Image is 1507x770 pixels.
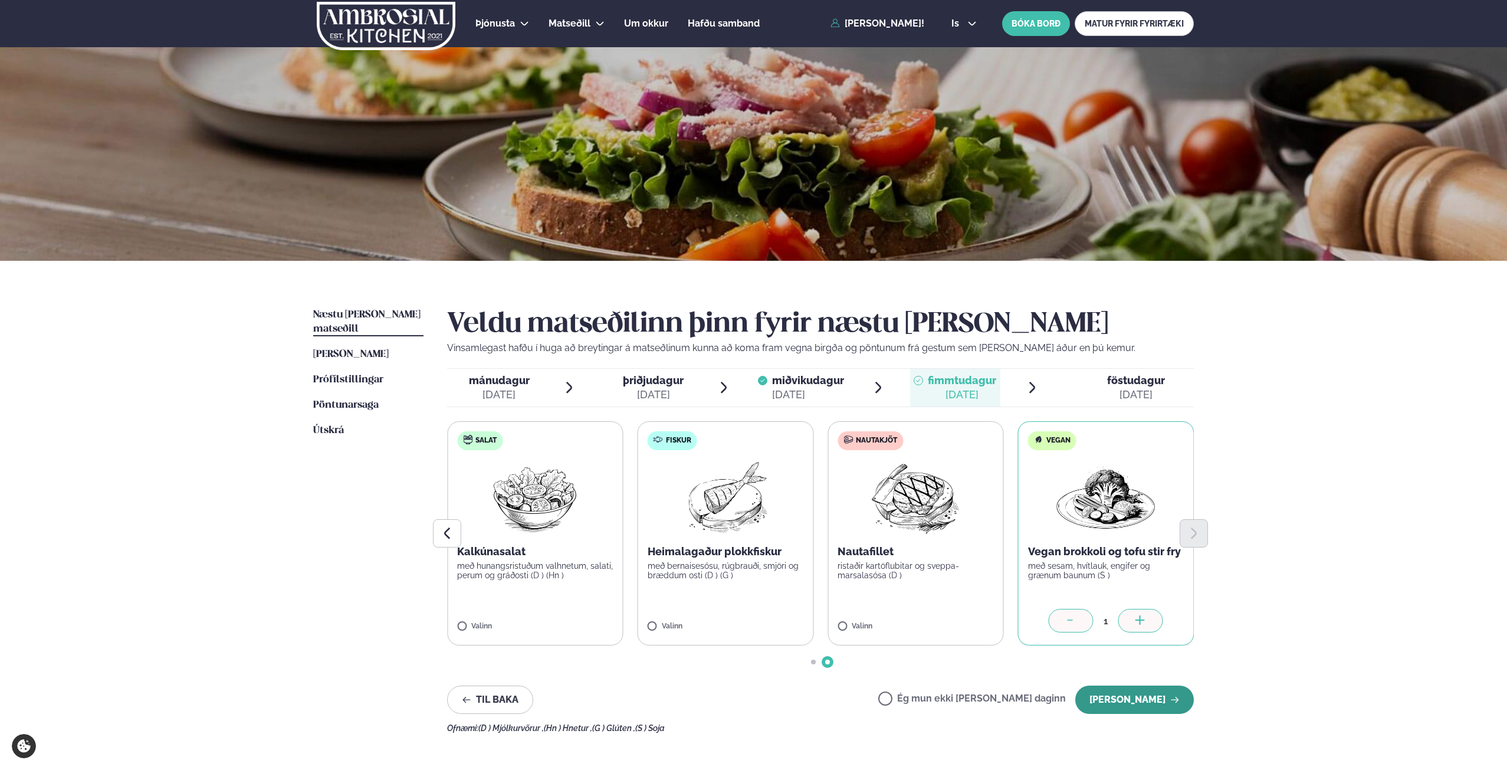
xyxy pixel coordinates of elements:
span: Fiskur [666,436,691,445]
a: Útskrá [313,424,344,438]
div: 1 [1094,614,1118,628]
div: [DATE] [469,388,530,402]
span: (G ) Glúten , [592,723,635,733]
div: Ofnæmi: [447,723,1194,733]
p: Vegan brokkoli og tofu stir fry [1028,545,1184,559]
img: fish.svg [654,435,663,444]
div: [DATE] [1107,388,1165,402]
span: Útskrá [313,425,344,435]
img: Beef-Meat.png [864,460,968,535]
a: [PERSON_NAME] [313,348,389,362]
p: með bernaisesósu, rúgbrauði, smjöri og bræddum osti (D ) (G ) [648,561,804,580]
a: Matseðill [549,17,590,31]
a: Hafðu samband [688,17,760,31]
span: Vegan [1046,436,1071,445]
img: salad.svg [463,435,472,444]
button: [PERSON_NAME] [1075,686,1194,714]
button: Til baka [447,686,533,714]
span: föstudagur [1107,374,1165,386]
span: mánudagur [469,374,530,386]
span: þriðjudagur [623,374,684,386]
button: is [942,19,986,28]
a: Pöntunarsaga [313,398,379,412]
img: Vegan.svg [1034,435,1043,444]
p: Vinsamlegast hafðu í huga að breytingar á matseðlinum kunna að koma fram vegna birgða og pöntunum... [447,341,1194,355]
a: Cookie settings [12,734,36,758]
div: [DATE] [772,388,844,402]
span: Matseðill [549,18,590,29]
a: Þjónusta [475,17,515,31]
p: Heimalagaður plokkfiskur [648,545,804,559]
button: BÓKA BORÐ [1002,11,1070,36]
span: [PERSON_NAME] [313,349,389,359]
span: Salat [475,436,497,445]
button: Next slide [1180,519,1208,548]
span: fimmtudagur [928,374,996,386]
h2: Veldu matseðilinn þinn fyrir næstu [PERSON_NAME] [447,308,1194,341]
span: Um okkur [624,18,668,29]
p: ristaðir kartöflubitar og sveppa- marsalasósa (D ) [838,561,994,580]
img: Vegan.png [1054,460,1158,535]
img: beef.svg [843,435,853,444]
a: MATUR FYRIR FYRIRTÆKI [1075,11,1194,36]
a: Um okkur [624,17,668,31]
span: (Hn ) Hnetur , [544,723,592,733]
span: Þjónusta [475,18,515,29]
span: Pöntunarsaga [313,400,379,410]
span: miðvikudagur [772,374,844,386]
span: (S ) Soja [635,723,665,733]
span: Hafðu samband [688,18,760,29]
img: Salad.png [483,460,587,535]
span: Næstu [PERSON_NAME] matseðill [313,310,421,334]
button: Previous slide [433,519,461,548]
img: Fish.png [673,460,777,535]
p: Kalkúnasalat [457,545,613,559]
span: (D ) Mjólkurvörur , [478,723,544,733]
span: Go to slide 2 [825,660,830,664]
p: með hunangsristuðum valhnetum, salati, perum og gráðosti (D ) (Hn ) [457,561,613,580]
p: Nautafillet [838,545,994,559]
span: Prófílstillingar [313,375,383,385]
p: með sesam, hvítlauk, engifer og grænum baunum (S ) [1028,561,1184,580]
img: logo [316,2,457,50]
span: Nautakjöt [856,436,897,445]
a: [PERSON_NAME]! [830,18,924,29]
a: Prófílstillingar [313,373,383,387]
div: [DATE] [928,388,996,402]
div: [DATE] [623,388,684,402]
a: Næstu [PERSON_NAME] matseðill [313,308,423,336]
span: is [951,19,963,28]
span: Go to slide 1 [811,660,816,664]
